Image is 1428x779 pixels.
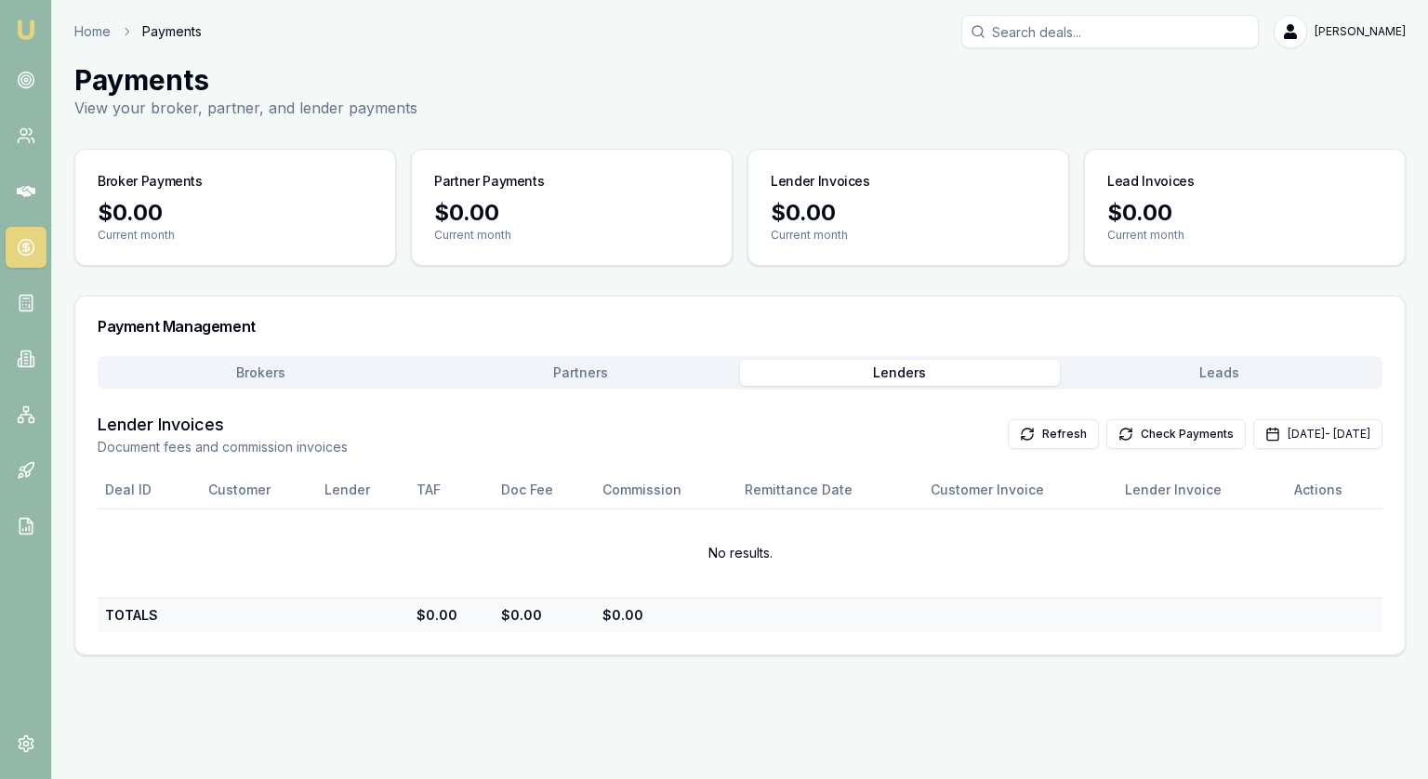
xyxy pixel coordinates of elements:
button: Lenders [740,360,1060,386]
div: $0.00 [416,606,486,625]
div: $0.00 [1107,198,1382,228]
h3: Payment Management [98,319,1382,334]
div: $0.00 [501,606,588,625]
button: Partners [421,360,741,386]
th: Lender [317,471,408,508]
img: emu-icon-u.png [15,19,37,41]
th: Actions [1287,471,1382,508]
th: Doc Fee [494,471,595,508]
p: Current month [98,228,373,243]
button: [DATE]- [DATE] [1253,419,1382,449]
div: TOTALS [105,606,193,625]
th: TAF [409,471,494,508]
div: $0.00 [602,606,730,625]
th: Commission [595,471,737,508]
th: Remittance Date [737,471,923,508]
div: $0.00 [434,198,709,228]
div: $0.00 [98,198,373,228]
h1: Payments [74,63,417,97]
h3: Broker Payments [98,172,203,191]
td: No results. [98,508,1382,598]
th: Customer Invoice [923,471,1117,508]
p: View your broker, partner, and lender payments [74,97,417,119]
input: Search deals [961,15,1259,48]
a: Home [74,22,111,41]
h3: Lender Invoices [98,412,348,438]
nav: breadcrumb [74,22,202,41]
button: Refresh [1008,419,1099,449]
th: Deal ID [98,471,201,508]
p: Current month [771,228,1046,243]
p: Current month [434,228,709,243]
button: Leads [1060,360,1380,386]
div: $0.00 [771,198,1046,228]
th: Customer [201,471,318,508]
th: Lender Invoice [1117,471,1287,508]
h3: Lead Invoices [1107,172,1194,191]
h3: Lender Invoices [771,172,870,191]
span: [PERSON_NAME] [1315,24,1406,39]
button: Brokers [101,360,421,386]
p: Current month [1107,228,1382,243]
span: Payments [142,22,202,41]
button: Check Payments [1106,419,1246,449]
h3: Partner Payments [434,172,544,191]
p: Document fees and commission invoices [98,438,348,456]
